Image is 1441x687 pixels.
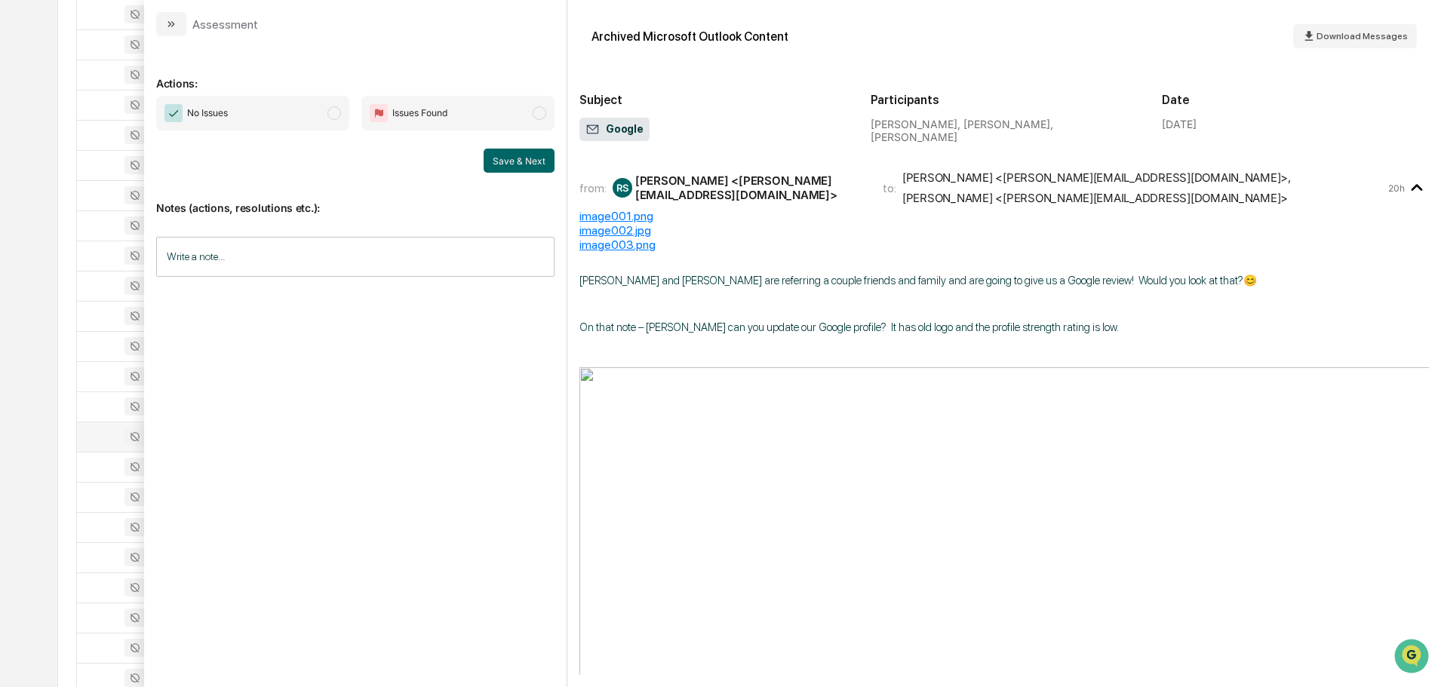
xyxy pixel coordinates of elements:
span: to: [883,181,896,195]
img: Flag [370,104,388,122]
p: Actions: [156,59,555,90]
p: How can we help? [15,128,275,152]
span: Google [585,122,644,137]
div: Assessment [192,17,258,32]
a: 🗄️Attestations [103,281,193,308]
span: Issues Found [392,106,447,121]
span: Data Lookup [30,315,95,330]
h2: Participants [871,93,1138,107]
img: Checkmark [164,104,183,122]
a: 🖐️Preclearance [9,281,103,308]
div: image002.jpg [579,223,1429,238]
h2: Date [1162,93,1429,107]
time: Tuesday, September 16, 2025 at 5:15:00 PM [1388,182,1405,194]
img: Greenboard [15,83,45,113]
div: image003.png [579,238,1429,252]
button: Start new chat [257,216,275,235]
div: We're available if you need us! [51,227,191,239]
span: from: [579,181,607,195]
button: Save & Next [484,149,555,173]
div: 🗄️ [109,288,121,300]
div: [PERSON_NAME] <[PERSON_NAME][EMAIL_ADDRESS][DOMAIN_NAME]> , [902,170,1291,185]
div: image001.png [579,209,1429,223]
div: 🖐️ [15,288,27,300]
div: [PERSON_NAME], [PERSON_NAME], [PERSON_NAME] [871,118,1138,143]
iframe: Open customer support [1393,637,1433,678]
div: 🔎 [15,317,27,329]
div: Start new chat [51,212,247,227]
a: Powered byPylon [106,351,183,363]
span: Pylon [150,352,183,363]
a: 🔎Data Lookup [9,309,101,336]
span: No Issues [187,106,228,121]
span: [PERSON_NAME] and [PERSON_NAME] are referring a couple friends and family and are going to give u... [579,274,1243,287]
div: RS [613,178,632,198]
span: Download Messages [1317,31,1408,41]
span: Preclearance [30,287,97,302]
span: On that note – [PERSON_NAME] can you update our Google profile? It has old logo and the profile s... [579,320,1119,334]
p: Notes (actions, resolutions etc.): [156,183,555,214]
img: 1746055101610-c473b297-6a78-478c-a979-82029cc54cd1 [15,212,42,239]
div: [PERSON_NAME] <[PERSON_NAME][EMAIL_ADDRESS][DOMAIN_NAME]> [902,191,1288,205]
h2: Subject [579,93,846,107]
button: Download Messages [1293,24,1417,48]
span: 😊 [1243,274,1257,287]
div: [PERSON_NAME] <[PERSON_NAME][EMAIL_ADDRESS][DOMAIN_NAME]> [635,173,865,202]
div: Archived Microsoft Outlook Content [591,29,788,44]
span: Attestations [124,287,187,302]
div: [DATE] [1162,118,1197,130]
